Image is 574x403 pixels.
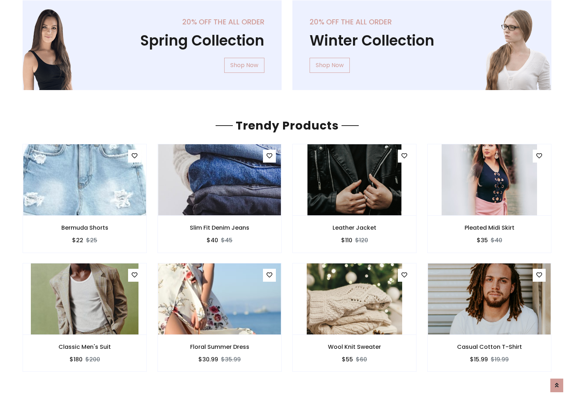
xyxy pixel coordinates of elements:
[233,117,342,133] span: Trendy Products
[86,236,97,244] del: $25
[158,224,281,231] h6: Slim Fit Denim Jeans
[428,224,551,231] h6: Pleated Midi Skirt
[207,237,218,244] h6: $40
[342,356,353,363] h6: $55
[356,355,367,364] del: $60
[70,356,83,363] h6: $180
[40,32,264,49] h1: Spring Collection
[40,18,264,26] h5: 20% off the all order
[293,343,416,350] h6: Wool Knit Sweater
[310,58,350,73] a: Shop Now
[23,224,146,231] h6: Bermuda Shorts
[491,236,502,244] del: $40
[221,355,241,364] del: $35.99
[470,356,488,363] h6: $15.99
[355,236,368,244] del: $120
[428,343,551,350] h6: Casual Cotton T-Shirt
[72,237,83,244] h6: $22
[341,237,352,244] h6: $110
[477,237,488,244] h6: $35
[310,32,534,49] h1: Winter Collection
[198,356,218,363] h6: $30.99
[491,355,509,364] del: $19.99
[85,355,100,364] del: $200
[221,236,232,244] del: $45
[310,18,534,26] h5: 20% off the all order
[23,343,146,350] h6: Classic Men's Suit
[224,58,264,73] a: Shop Now
[293,224,416,231] h6: Leather Jacket
[158,343,281,350] h6: Floral Summer Dress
